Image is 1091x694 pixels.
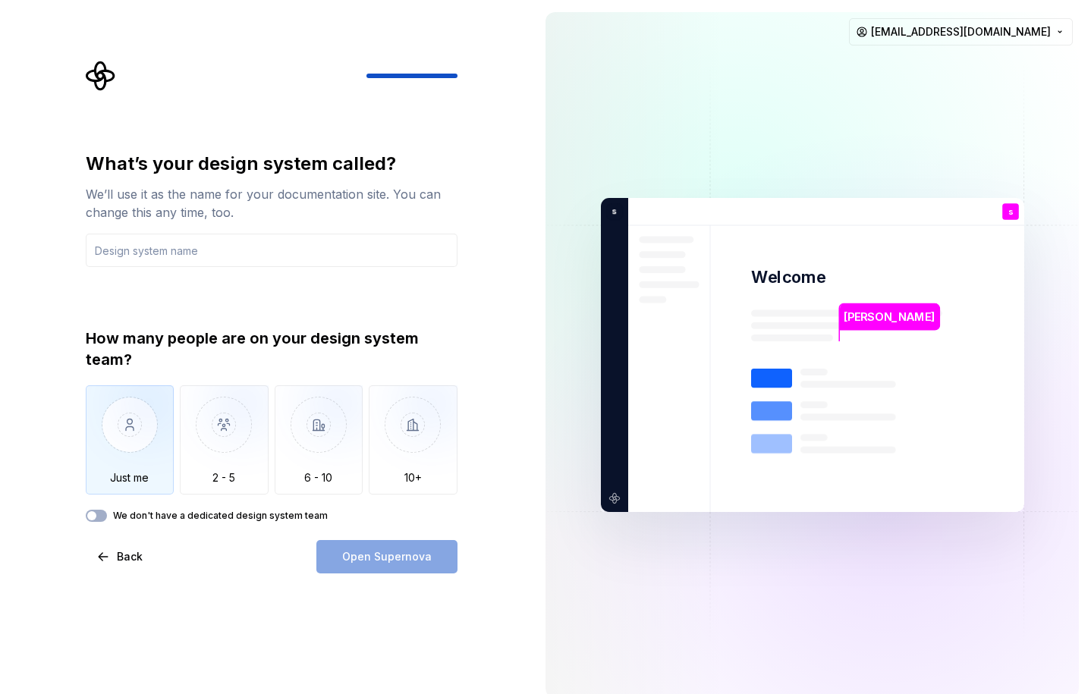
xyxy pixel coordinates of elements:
[86,152,457,176] div: What’s your design system called?
[606,205,617,218] p: s
[86,61,116,91] svg: Supernova Logo
[86,185,457,221] div: We’ll use it as the name for your documentation site. You can change this any time, too.
[871,24,1051,39] span: [EMAIL_ADDRESS][DOMAIN_NAME]
[1008,208,1012,216] p: s
[844,309,935,325] p: [PERSON_NAME]
[86,540,156,573] button: Back
[86,328,457,370] div: How many people are on your design system team?
[849,18,1073,46] button: [EMAIL_ADDRESS][DOMAIN_NAME]
[117,549,143,564] span: Back
[86,234,457,267] input: Design system name
[751,266,825,288] p: Welcome
[113,510,328,522] label: We don't have a dedicated design system team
